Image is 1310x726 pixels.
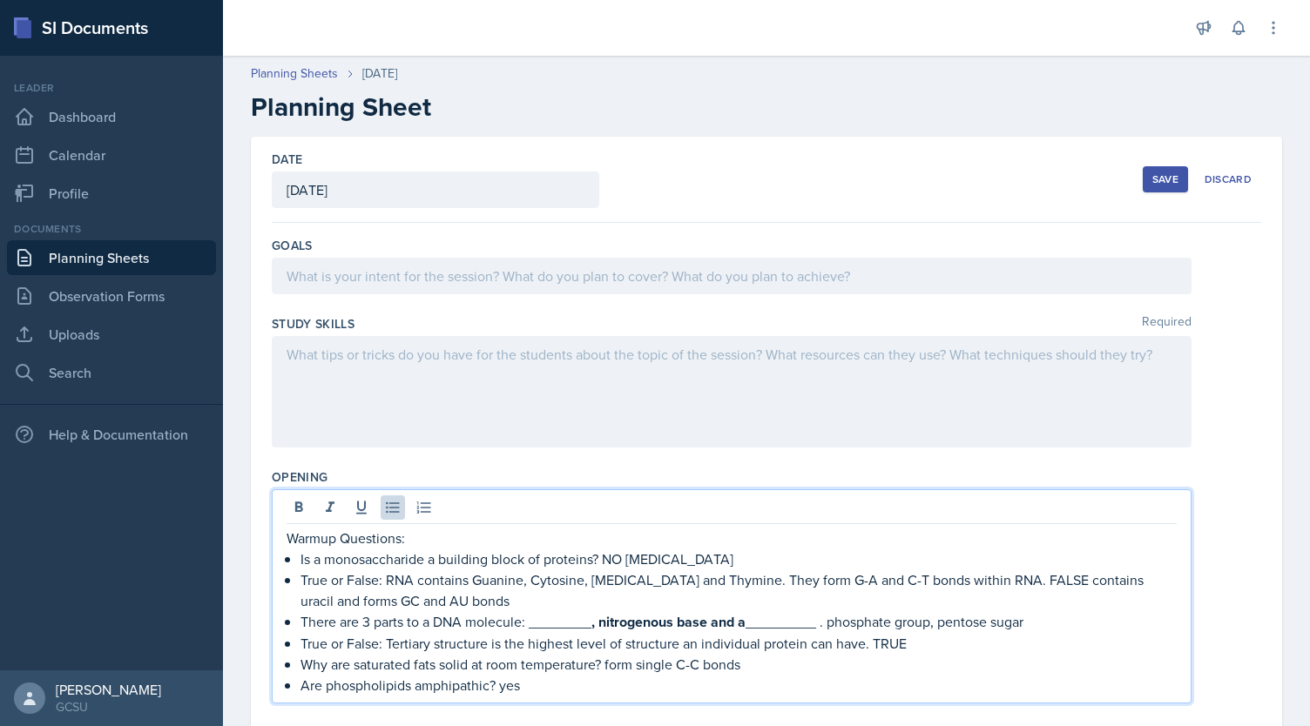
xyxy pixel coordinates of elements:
button: Discard [1195,166,1261,192]
div: GCSU [56,698,161,716]
strong: , nitrogenous base and a [591,612,746,632]
div: Discard [1205,172,1252,186]
a: Dashboard [7,99,216,134]
div: Help & Documentation [7,417,216,452]
label: Date [272,151,302,168]
span: Required [1142,315,1192,333]
a: Search [7,355,216,390]
a: Profile [7,176,216,211]
a: Uploads [7,317,216,352]
div: [DATE] [362,64,397,83]
div: Documents [7,221,216,237]
div: Leader [7,80,216,96]
a: Observation Forms [7,279,216,313]
p: Warmup Questions: [287,528,1177,548]
button: Save [1143,166,1188,192]
h2: Planning Sheet [251,91,1282,123]
a: Planning Sheets [251,64,338,83]
p: Why are saturated fats solid at room temperature?​ form single C-C bonds [300,654,1177,675]
a: Calendar [7,138,216,172]
p: There are 3 parts to a DNA molecule: ________ _________ .​ phosphate group, pentose sugar [300,611,1177,633]
a: Planning Sheets [7,240,216,275]
p: Are phospholipids amphipathic?​ yes [300,675,1177,696]
label: Goals [272,237,313,254]
p: Is a monosaccharide a building block of proteins?​ NO [MEDICAL_DATA] [300,548,1177,569]
p: True or False: Tertiary structure is the highest level of structure an individual protein can hav... [300,633,1177,654]
label: Opening [272,468,327,486]
label: Study Skills [272,315,355,333]
p: True or False: RNA contains Guanine, Cytosine, [MEDICAL_DATA] and Thymine. They form G-A and C-T ... [300,569,1177,611]
div: Save [1152,172,1178,186]
div: [PERSON_NAME] [56,681,161,698]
